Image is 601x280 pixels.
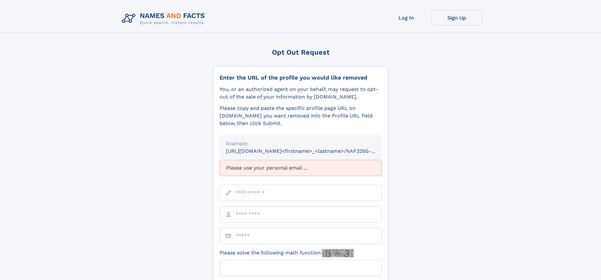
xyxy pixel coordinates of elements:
a: Log In [381,10,432,26]
div: Enter the URL of the profile you would like removed [220,74,382,81]
div: Please use your personal email ... [220,160,382,176]
a: Sign Up [432,10,482,26]
label: Please solve the following math function: [220,249,354,257]
div: You, or an authorized agent on your behalf, may request to opt-out of the sale of your informatio... [220,86,382,101]
div: Opt Out Request [213,48,388,56]
small: [URL][DOMAIN_NAME]<firstname>_<lastname>/NAF325G-xxxxxxxx [226,148,394,154]
div: Please copy and paste the specific profile page URL on [DOMAIN_NAME] you want removed into the Pr... [220,104,382,127]
div: Example: [226,140,375,147]
img: Logo Names and Facts [119,10,210,27]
